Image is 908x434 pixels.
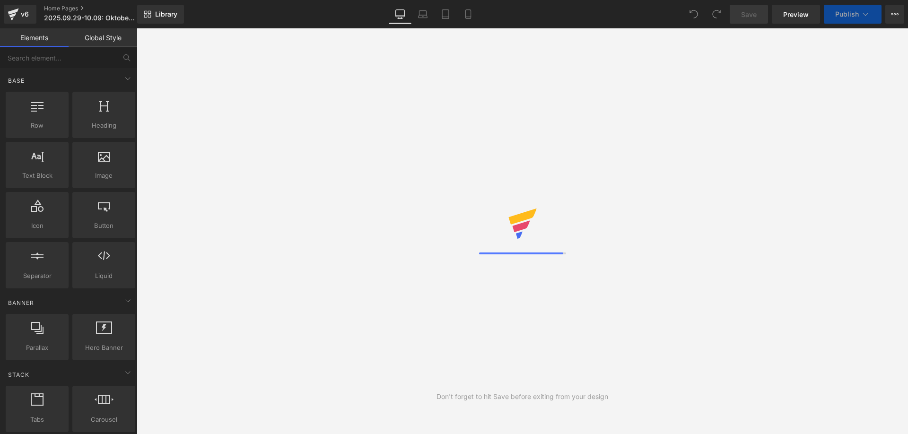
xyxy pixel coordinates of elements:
span: Parallax [9,343,66,353]
span: Base [7,76,26,85]
span: Heading [75,121,132,130]
a: Desktop [389,5,411,24]
a: Laptop [411,5,434,24]
a: Global Style [69,28,137,47]
a: Tablet [434,5,457,24]
div: Don't forget to hit Save before exiting from your design [437,391,608,402]
a: Mobile [457,5,480,24]
button: Redo [707,5,726,24]
span: Icon [9,221,66,231]
span: Image [75,171,132,181]
span: Banner [7,298,35,307]
a: Home Pages [44,5,153,12]
button: Publish [824,5,882,24]
span: Text Block [9,171,66,181]
span: Preview [783,9,809,19]
button: More [885,5,904,24]
span: Library [155,10,177,18]
span: Save [741,9,757,19]
span: Stack [7,370,30,379]
span: Carousel [75,415,132,425]
div: v6 [19,8,31,20]
span: Publish [835,10,859,18]
span: Liquid [75,271,132,281]
span: Row [9,121,66,130]
span: 2025.09.29-10.09: Oktober-Start-Blitzangebot [44,14,135,22]
span: Button [75,221,132,231]
button: Undo [684,5,703,24]
a: v6 [4,5,36,24]
span: Tabs [9,415,66,425]
span: Hero Banner [75,343,132,353]
span: Separator [9,271,66,281]
a: Preview [772,5,820,24]
a: New Library [137,5,184,24]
